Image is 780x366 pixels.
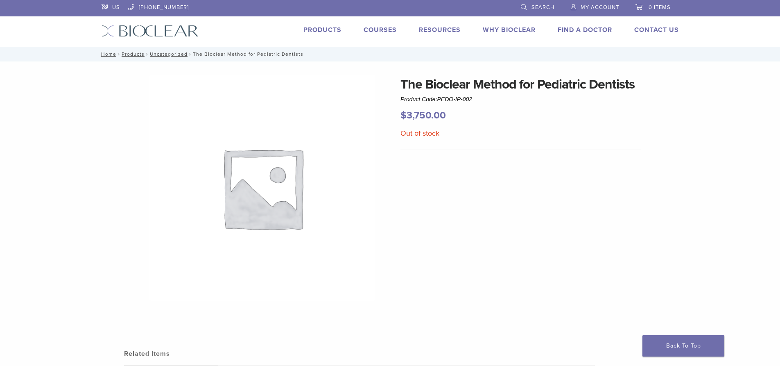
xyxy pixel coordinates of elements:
[95,47,685,61] nav: The Bioclear Method for Pediatric Dentists
[400,109,407,121] span: $
[145,52,150,56] span: /
[188,52,193,56] span: /
[400,75,641,94] h1: The Bioclear Method for Pediatric Dentists
[150,51,188,57] a: Uncategorized
[400,109,446,121] bdi: 3,750.00
[122,51,145,57] a: Products
[400,96,472,102] span: Product Code:
[483,26,536,34] a: Why Bioclear
[116,52,122,56] span: /
[149,75,375,301] img: Awaiting product image
[364,26,397,34] a: Courses
[400,127,641,139] p: Out of stock
[99,51,116,57] a: Home
[419,26,461,34] a: Resources
[102,25,199,37] img: Bioclear
[531,4,554,11] span: Search
[649,4,671,11] span: 0 items
[634,26,679,34] a: Contact Us
[558,26,612,34] a: Find A Doctor
[124,342,218,365] a: Related Items
[437,96,473,102] span: PEDO-IP-002
[642,335,724,357] a: Back To Top
[581,4,619,11] span: My Account
[303,26,341,34] a: Products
